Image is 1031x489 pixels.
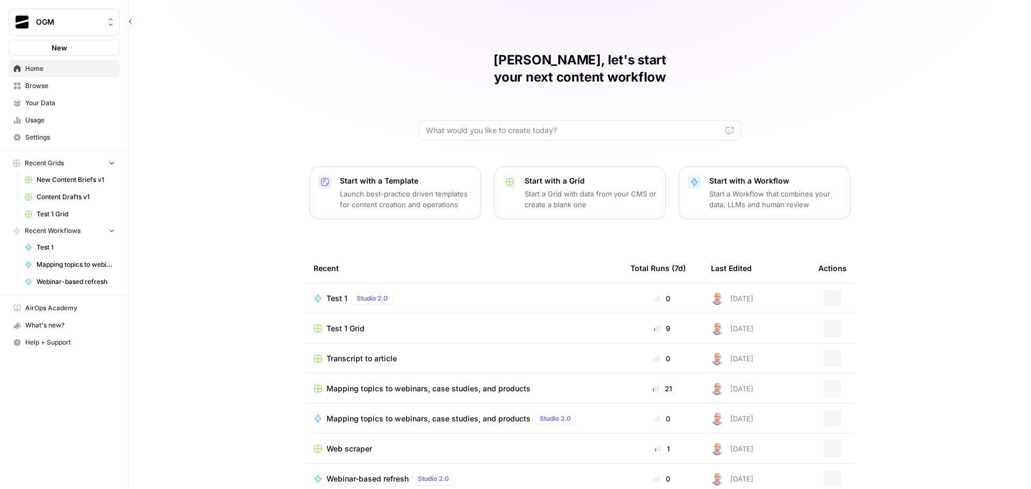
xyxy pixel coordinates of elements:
span: Studio 2.0 [418,474,449,484]
span: Your Data [25,98,115,108]
span: Studio 2.0 [540,414,571,424]
div: Actions [818,253,847,283]
div: 0 [630,293,694,304]
img: 4tx75zylyv1pt3lh6v9ok7bbf875 [711,472,724,485]
span: Mapping topics to webinars, case studies, and products [326,413,531,424]
span: AirOps Academy [25,303,115,313]
a: Your Data [9,94,120,112]
a: Usage [9,112,120,129]
div: [DATE] [711,352,753,365]
button: Start with a WorkflowStart a Workflow that combines your data, LLMs and human review [679,166,851,219]
span: OGM [36,17,101,27]
div: What's new? [9,317,119,333]
a: New Content Briefs v1 [20,171,120,188]
div: Last Edited [711,253,752,283]
a: Home [9,60,120,77]
p: Start with a Template [340,176,472,186]
a: Test 1 Grid [314,323,613,334]
a: Mapping topics to webinars, case studies, and productsStudio 2.0 [314,412,613,425]
div: 0 [630,353,694,364]
a: Test 1 Grid [20,206,120,223]
a: Content Drafts v1 [20,188,120,206]
a: Settings [9,129,120,146]
span: Transcript to article [326,353,397,364]
a: Web scraper [314,443,613,454]
h1: [PERSON_NAME], let's start your next content workflow [419,52,741,86]
span: Help + Support [25,338,115,347]
img: 4tx75zylyv1pt3lh6v9ok7bbf875 [711,292,724,305]
div: 9 [630,323,694,334]
span: Content Drafts v1 [37,192,115,202]
button: Help + Support [9,334,120,351]
span: Recent Workflows [25,226,81,236]
div: Total Runs (7d) [630,253,686,283]
a: AirOps Academy [9,300,120,317]
a: Test 1 [20,239,120,256]
span: Mapping topics to webinars, case studies, and products [326,383,531,394]
div: 0 [630,413,694,424]
p: Start with a Grid [525,176,657,186]
span: Webinar-based refresh [37,277,115,287]
span: Browse [25,81,115,91]
p: Start a Workflow that combines your data, LLMs and human review [709,188,841,210]
p: Launch best-practice driven templates for content creation and operations [340,188,472,210]
button: Start with a GridStart a Grid with data from your CMS or create a blank one [494,166,666,219]
button: Recent Workflows [9,223,120,239]
div: [DATE] [711,382,753,395]
span: New [52,42,67,53]
a: Transcript to article [314,353,613,364]
button: What's new? [9,317,120,334]
div: 0 [630,473,694,484]
span: Web scraper [326,443,372,454]
span: Test 1 [326,293,347,304]
div: [DATE] [711,442,753,455]
a: Webinar-based refreshStudio 2.0 [314,472,613,485]
a: Test 1Studio 2.0 [314,292,613,305]
div: Recent [314,253,613,283]
span: Test 1 [37,243,115,252]
p: Start a Grid with data from your CMS or create a blank one [525,188,657,210]
img: 4tx75zylyv1pt3lh6v9ok7bbf875 [711,322,724,335]
span: Test 1 Grid [326,323,365,334]
a: Mapping topics to webinars, case studies, and products [20,256,120,273]
span: Webinar-based refresh [326,473,409,484]
span: Settings [25,133,115,142]
span: Mapping topics to webinars, case studies, and products [37,260,115,269]
div: [DATE] [711,292,753,305]
span: Studio 2.0 [357,294,388,303]
div: [DATE] [711,472,753,485]
img: 4tx75zylyv1pt3lh6v9ok7bbf875 [711,352,724,365]
button: Recent Grids [9,155,120,171]
button: Workspace: OGM [9,9,120,35]
span: Recent Grids [25,158,64,168]
img: 4tx75zylyv1pt3lh6v9ok7bbf875 [711,442,724,455]
span: Home [25,64,115,74]
img: 4tx75zylyv1pt3lh6v9ok7bbf875 [711,412,724,425]
div: 21 [630,383,694,394]
input: What would you like to create today? [426,125,721,136]
button: Start with a TemplateLaunch best-practice driven templates for content creation and operations [309,166,481,219]
span: Test 1 Grid [37,209,115,219]
button: New [9,40,120,56]
img: 4tx75zylyv1pt3lh6v9ok7bbf875 [711,382,724,395]
div: [DATE] [711,322,753,335]
span: New Content Briefs v1 [37,175,115,185]
div: 1 [630,443,694,454]
span: Usage [25,115,115,125]
a: Webinar-based refresh [20,273,120,290]
a: Browse [9,77,120,94]
a: Mapping topics to webinars, case studies, and products [314,383,613,394]
div: [DATE] [711,412,753,425]
p: Start with a Workflow [709,176,841,186]
img: OGM Logo [12,12,32,32]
